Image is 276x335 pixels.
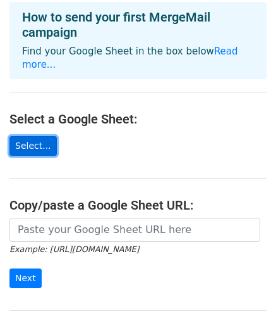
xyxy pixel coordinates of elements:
[9,218,260,242] input: Paste your Google Sheet URL here
[22,46,238,70] a: Read more...
[9,111,267,127] h4: Select a Google Sheet:
[9,198,267,213] h4: Copy/paste a Google Sheet URL:
[22,9,254,40] h4: How to send your first MergeMail campaign
[9,136,57,156] a: Select...
[213,274,276,335] iframe: Chat Widget
[213,274,276,335] div: Tiện ích trò chuyện
[9,244,139,254] small: Example: [URL][DOMAIN_NAME]
[22,45,254,72] p: Find your Google Sheet in the box below
[9,269,42,288] input: Next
